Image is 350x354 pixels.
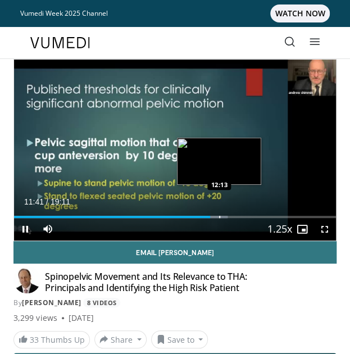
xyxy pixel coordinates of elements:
img: VuMedi Logo [30,37,90,48]
button: Enable picture-in-picture mode [291,218,313,240]
button: Mute [37,218,59,240]
a: Email [PERSON_NAME] [13,241,337,264]
button: Fullscreen [313,218,336,240]
span: 33 [30,334,39,345]
span: 11:41 [24,197,44,206]
img: image.jpeg [177,138,261,185]
button: Pause [14,218,37,240]
video-js: Video Player [14,60,336,240]
a: 33 Thumbs Up [13,331,90,348]
h4: Spinopelvic Movement and Its Relevance to THA: Principals and Identifying the High Risk Patient [45,271,273,293]
span: / [46,197,48,206]
a: 8 Videos [83,298,120,307]
span: WATCH NOW [270,4,330,22]
a: [PERSON_NAME] [22,298,81,307]
div: By [13,298,337,308]
span: 3,299 views [13,312,57,324]
div: [DATE] [69,312,94,324]
button: Playback Rate [269,218,291,240]
a: Vumedi Week 2025 ChannelWATCH NOW [20,4,330,22]
div: Progress Bar [14,216,336,218]
button: Share [94,330,147,348]
button: Save to [151,330,208,348]
span: 19:11 [51,197,70,206]
img: Avatar [13,266,40,293]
